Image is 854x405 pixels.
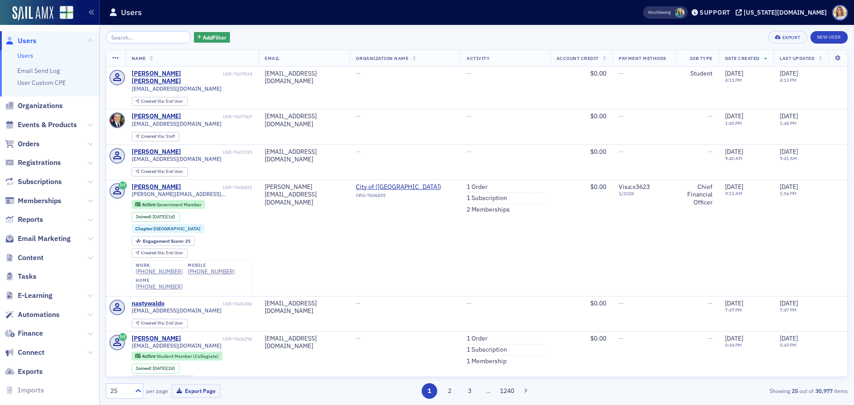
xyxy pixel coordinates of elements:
[135,226,200,232] a: Chapter:[GEOGRAPHIC_DATA]
[780,183,798,191] span: [DATE]
[356,69,361,77] span: —
[110,386,130,396] div: 25
[725,190,742,196] time: 9:11 AM
[725,69,743,77] span: [DATE]
[132,85,222,92] span: [EMAIL_ADDRESS][DOMAIN_NAME]
[5,158,61,168] a: Registrations
[725,155,742,161] time: 9:40 AM
[142,353,157,359] span: Active
[132,183,181,191] a: [PERSON_NAME]
[18,158,61,168] span: Registrations
[590,69,606,77] span: $0.00
[153,365,166,371] span: [DATE]
[141,169,183,174] div: End User
[188,263,235,268] div: mobile
[5,139,40,149] a: Orders
[12,6,53,20] a: SailAMX
[356,112,361,120] span: —
[188,268,235,275] a: [PHONE_NUMBER]
[467,183,487,191] a: 1 Order
[725,55,760,61] span: Date Created
[132,120,222,127] span: [EMAIL_ADDRESS][DOMAIN_NAME]
[141,251,183,256] div: End User
[467,346,507,354] a: 1 Subscription
[619,299,624,307] span: —
[467,299,471,307] span: —
[132,352,223,361] div: Active: Active: Student Member (Collegiate)
[141,321,183,326] div: End User
[136,283,183,290] a: [PHONE_NUMBER]
[132,300,165,308] a: nastywaldo
[780,69,798,77] span: [DATE]
[53,6,73,21] a: View Homepage
[780,55,814,61] span: Last Updated
[467,55,490,61] span: Activity
[648,9,657,15] div: Also
[725,77,742,83] time: 4:11 PM
[142,201,157,208] span: Active
[265,55,280,61] span: Email
[182,184,252,190] div: USR-7606821
[17,67,60,75] a: Email Send Log
[356,183,441,191] a: City of ([GEOGRAPHIC_DATA])
[136,278,183,283] div: home
[132,70,222,85] a: [PERSON_NAME] [PERSON_NAME]
[782,35,801,40] div: Export
[467,69,471,77] span: —
[780,77,797,83] time: 4:13 PM
[482,387,495,395] span: …
[136,263,183,268] div: work
[590,148,606,156] span: $0.00
[5,234,71,244] a: Email Marketing
[708,148,713,156] span: —
[136,365,153,371] span: Joined :
[590,183,606,191] span: $0.00
[18,291,52,301] span: E-Learning
[780,155,797,161] time: 9:41 AM
[143,239,190,244] div: 25
[780,334,798,342] span: [DATE]
[136,268,183,275] a: [PHONE_NUMBER]
[5,291,52,301] a: E-Learning
[780,120,797,126] time: 1:48 PM
[832,5,848,20] span: Profile
[675,8,685,17] span: Helen Oglesby
[132,335,181,343] a: [PERSON_NAME]
[780,342,797,348] time: 5:49 PM
[356,183,441,191] span: City of (Birmingham)
[18,215,43,225] span: Reports
[590,299,606,307] span: $0.00
[590,334,606,342] span: $0.00
[780,112,798,120] span: [DATE]
[153,365,175,371] div: (2d)
[725,112,743,120] span: [DATE]
[132,212,180,222] div: Joined: 2025-09-02 00:00:00
[5,272,36,281] a: Tasks
[810,31,848,44] a: New User
[141,133,166,139] span: Created Via :
[18,253,44,263] span: Content
[5,196,61,206] a: Memberships
[171,384,221,398] button: Export Page
[5,348,44,357] a: Connect
[725,299,743,307] span: [DATE]
[467,112,471,120] span: —
[265,183,343,207] div: [PERSON_NAME][EMAIL_ADDRESS][DOMAIN_NAME]
[18,196,61,206] span: Memberships
[157,353,219,359] span: Student Member (Collegiate)
[18,120,77,130] span: Events & Products
[146,387,168,395] label: per page
[132,55,146,61] span: Name
[182,336,252,342] div: USR-7606296
[132,200,205,209] div: Active: Active: Government Member
[157,201,201,208] span: Government Member
[135,225,154,232] span: Chapter :
[5,253,44,263] a: Content
[132,307,222,314] span: [EMAIL_ADDRESS][DOMAIN_NAME]
[467,357,507,365] a: 1 Membership
[153,214,175,220] div: (1d)
[725,183,743,191] span: [DATE]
